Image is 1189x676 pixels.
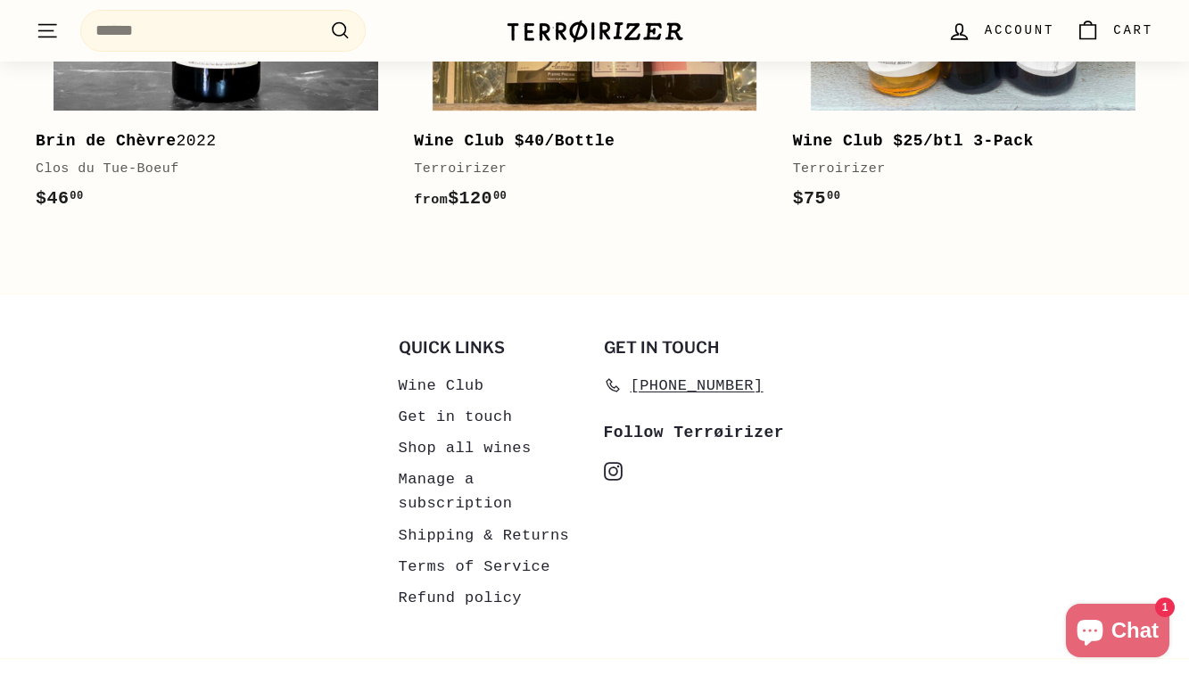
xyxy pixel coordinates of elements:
a: Shop all wines [399,433,532,464]
a: Shipping & Returns [399,520,570,551]
div: Terroirizer [793,159,1135,180]
sup: 00 [70,190,83,202]
h2: Get in touch [604,339,791,357]
a: Manage a subscription [399,464,586,519]
div: Clos du Tue-Boeuf [36,159,378,180]
a: Cart [1065,4,1164,57]
sup: 00 [827,190,840,202]
span: Account [985,21,1054,40]
div: Follow Terrøirizer [604,420,791,446]
b: Brin de Chèvre [36,132,177,150]
a: [PHONE_NUMBER] [604,370,764,401]
span: from [414,193,448,208]
div: Terroirizer [414,159,756,180]
span: $75 [793,188,841,209]
a: Get in touch [399,401,513,433]
div: 2022 [36,128,378,154]
b: Wine Club $40/Bottle [414,132,615,150]
span: [PHONE_NUMBER] [631,374,764,398]
span: $120 [414,188,507,209]
inbox-online-store-chat: Shopify online store chat [1061,604,1175,662]
span: Cart [1113,21,1153,40]
a: Terms of Service [399,551,550,582]
a: Account [937,4,1065,57]
h2: Quick links [399,339,586,357]
a: Refund policy [399,582,522,614]
span: $46 [36,188,84,209]
b: Wine Club $25/btl 3-Pack [793,132,1034,150]
a: Wine Club [399,370,484,401]
sup: 00 [493,190,507,202]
